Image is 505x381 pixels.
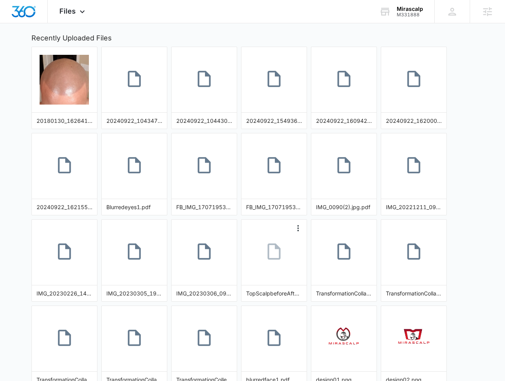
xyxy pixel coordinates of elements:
[386,203,442,211] div: IMG_20221211_090736_198.jpg.pdf
[386,117,442,125] div: 20240922_162000.jpg.pdf
[36,117,92,125] div: 20180130_162641.jpg
[316,117,372,125] div: 20240922_160942.jpg.pdf
[293,224,303,233] button: More Options
[246,117,302,125] div: 20240922_154936.jpg.pdf
[176,203,232,211] div: FB_IMG_1707195311234.jpg.pdf
[246,203,302,211] div: FB_IMG_1707195314717.jpg.pdf
[316,203,372,211] div: IMG_0090(2).jpg.pdf
[106,117,162,125] div: 20240922_104347.jpg.pdf
[106,203,162,211] div: Blurredeyes1.pdf
[106,289,162,297] div: IMG_20230305_194739_096.jpg.pdf
[36,289,92,297] div: IMG_20230226_143924_462.jpg.pdf
[246,289,302,297] div: TopScalpbeforeAfter.pdf
[40,55,89,105] img: 20180130_162641.jpg
[36,203,92,211] div: 20240922_162155.jpg.pdf
[381,315,446,362] img: design02.png
[311,315,377,362] img: design01.png
[176,289,232,297] div: IMG_20230306_095830_342.jpg.pdf
[316,289,372,297] div: TransformationCollage1.pdf
[386,289,442,297] div: TransformationCollage11.pdf
[176,117,232,125] div: 20240922_104430.jpg.pdf
[59,7,76,15] span: Files
[397,12,423,17] div: account id
[31,33,474,43] h2: Recently Uploaded Files
[397,6,423,12] div: account name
